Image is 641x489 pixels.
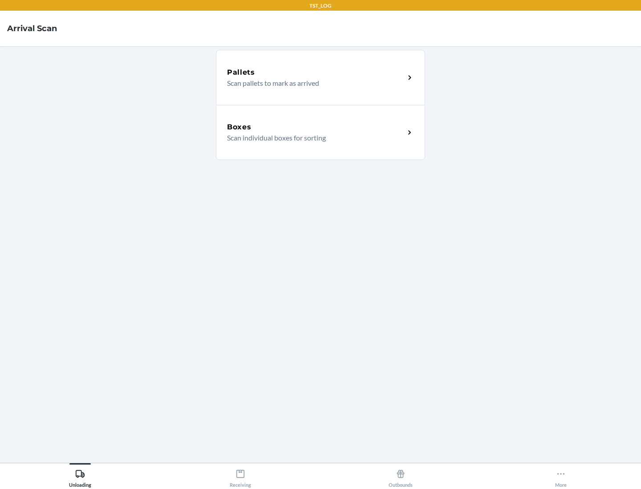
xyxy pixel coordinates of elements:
div: Unloading [69,465,91,488]
div: More [555,465,567,488]
h4: Arrival Scan [7,23,57,34]
a: BoxesScan individual boxes for sorting [216,105,425,160]
button: Receiving [160,463,320,488]
div: Outbounds [389,465,413,488]
div: Receiving [230,465,251,488]
h5: Boxes [227,122,252,132]
p: Scan individual boxes for sorting [227,132,398,143]
p: Scan pallets to mark as arrived [227,78,398,88]
a: PalletsScan pallets to mark as arrived [216,50,425,105]
p: TST_LOG [309,2,332,10]
button: Outbounds [320,463,481,488]
h5: Pallets [227,67,255,78]
button: More [481,463,641,488]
